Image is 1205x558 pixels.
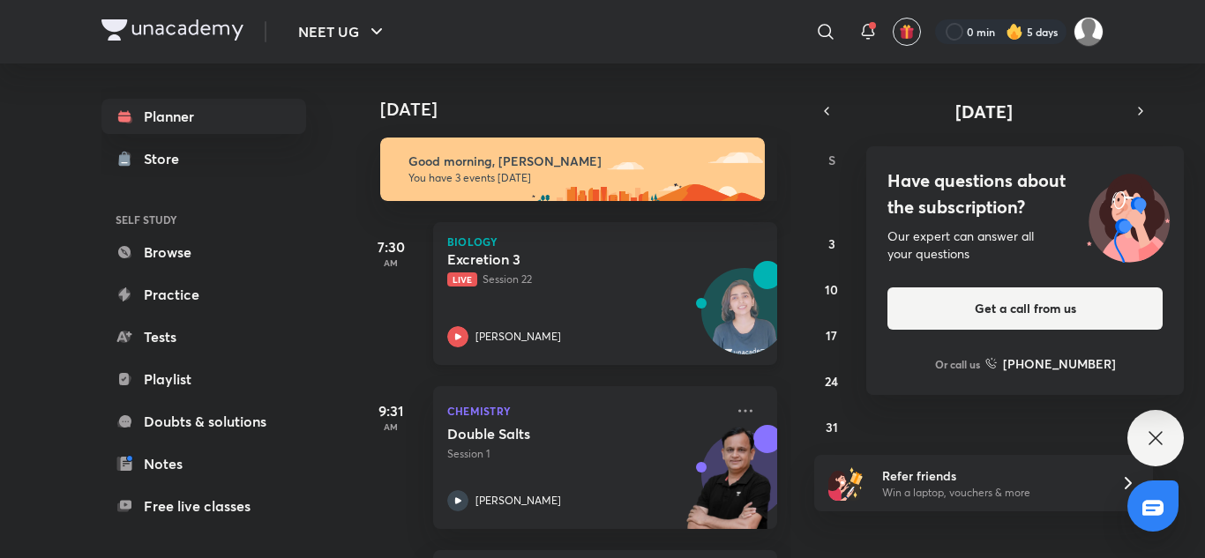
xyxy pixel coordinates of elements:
a: Doubts & solutions [101,404,306,439]
abbr: Sunday [828,152,835,168]
h5: Excretion 3 [447,250,667,268]
h5: 7:30 [356,236,426,257]
p: Or call us [935,356,980,372]
abbr: August 24, 2025 [825,373,838,390]
img: morning [380,138,765,201]
img: Company Logo [101,19,243,41]
a: Browse [101,234,306,270]
p: [PERSON_NAME] [475,493,561,509]
a: Tests [101,319,306,354]
h6: [PHONE_NUMBER] [1003,354,1116,373]
button: August 31, 2025 [818,413,846,441]
p: Win a laptop, vouchers & more [882,485,1099,501]
img: Avatar [702,278,787,362]
abbr: August 17, 2025 [826,327,837,344]
div: Store [144,148,190,169]
button: NEET UG [288,14,398,49]
a: Planner [101,99,306,134]
span: Live [447,272,477,286]
h6: SELF STUDY [101,205,306,234]
img: ttu_illustration_new.svg [1073,167,1184,263]
a: Notes [101,446,306,481]
img: Mahi Singh [1074,17,1104,47]
h6: Refer friends [882,466,1099,485]
a: Company Logo [101,19,243,45]
h4: [DATE] [380,99,795,120]
button: August 10, 2025 [818,275,846,303]
button: August 3, 2025 [818,229,846,257]
img: unacademy [680,425,777,547]
h6: Good morning, [PERSON_NAME] [408,153,749,169]
button: August 24, 2025 [818,367,846,395]
h5: 9:31 [356,400,426,421]
img: streak [1006,23,1023,41]
abbr: August 31, 2025 [826,419,838,435]
p: Biology [447,236,763,247]
button: [DATE] [839,99,1128,123]
a: Practice [101,277,306,312]
button: avatar [893,18,921,46]
p: Session 1 [447,446,724,462]
p: AM [356,257,426,268]
span: [DATE] [955,100,1013,123]
a: Store [101,141,306,176]
h5: Double Salts [447,425,667,443]
img: referral [828,465,864,501]
a: [PHONE_NUMBER] [985,354,1116,373]
p: AM [356,421,426,432]
p: Session 22 [447,272,724,287]
a: Playlist [101,361,306,397]
abbr: August 10, 2025 [825,281,838,298]
p: You have 3 events [DATE] [408,171,749,185]
a: Free live classes [101,488,306,524]
button: Get a call from us [887,287,1163,330]
p: [PERSON_NAME] [475,329,561,345]
abbr: August 3, 2025 [828,235,835,252]
button: August 17, 2025 [818,321,846,349]
p: Chemistry [447,400,724,421]
div: Our expert can answer all your questions [887,227,1163,263]
h4: Have questions about the subscription? [887,167,1163,220]
img: avatar [899,24,915,40]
